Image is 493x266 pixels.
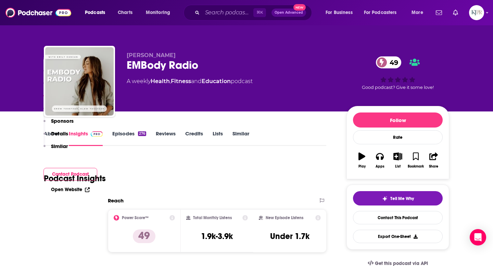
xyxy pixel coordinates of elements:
span: For Business [326,8,353,17]
span: Podcasts [85,8,105,17]
div: 276 [138,131,146,136]
a: Open Website [51,187,90,192]
div: Open Intercom Messenger [470,229,486,245]
span: Open Advanced [275,11,303,14]
span: Monitoring [146,8,170,17]
h2: Total Monthly Listens [193,215,232,220]
button: open menu [141,7,179,18]
button: tell me why sparkleTell Me Why [353,191,443,205]
a: 49 [376,56,402,68]
span: Good podcast? Give it some love! [362,85,434,90]
div: List [395,164,401,169]
p: 49 [133,229,155,243]
span: Logged in as KJPRpodcast [469,5,484,20]
button: List [389,148,407,173]
span: Charts [118,8,132,17]
a: Health [151,78,170,84]
button: open menu [359,7,407,18]
img: User Profile [469,5,484,20]
div: A weekly podcast [127,77,253,85]
input: Search podcasts, credits, & more... [202,7,253,18]
img: EMBody Radio [45,47,114,116]
p: Similar [51,143,68,149]
img: tell me why sparkle [382,196,388,201]
span: and [191,78,202,84]
a: Contact This Podcast [353,211,443,224]
button: Similar [43,143,68,156]
button: Play [353,148,371,173]
button: Follow [353,112,443,128]
h2: Reach [108,197,124,204]
a: Reviews [156,130,176,146]
span: [PERSON_NAME] [127,52,176,58]
button: Bookmark [407,148,425,173]
a: Similar [232,130,249,146]
button: Open AdvancedNew [271,9,306,17]
button: open menu [321,7,361,18]
a: Episodes276 [112,130,146,146]
span: ⌘ K [253,8,266,17]
a: Lists [213,130,223,146]
h3: Under 1.7k [270,231,309,241]
a: Credits [185,130,203,146]
span: , [170,78,171,84]
div: Share [429,164,438,169]
div: Search podcasts, credits, & more... [190,5,318,21]
div: 49Good podcast? Give it some love! [346,52,449,94]
button: Show profile menu [469,5,484,20]
div: Apps [376,164,384,169]
h2: Power Score™ [122,215,149,220]
div: Rate [353,130,443,144]
a: Show notifications dropdown [450,7,461,18]
p: Details [51,130,68,137]
button: Apps [371,148,389,173]
a: Charts [113,7,137,18]
a: Fitness [171,78,191,84]
a: Show notifications dropdown [433,7,445,18]
span: For Podcasters [364,8,397,17]
span: More [412,8,423,17]
button: Share [425,148,443,173]
button: Export One-Sheet [353,230,443,243]
button: Contact Podcast [43,168,97,181]
a: Education [202,78,231,84]
div: Play [358,164,366,169]
div: Bookmark [408,164,424,169]
button: open menu [407,7,432,18]
h2: New Episode Listens [266,215,303,220]
h3: 1.9k-3.9k [201,231,233,241]
button: open menu [80,7,114,18]
button: Details [43,130,68,143]
img: Podchaser - Follow, Share and Rate Podcasts [5,6,71,19]
span: New [293,4,306,11]
span: 49 [383,56,402,68]
span: Tell Me Why [390,196,414,201]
